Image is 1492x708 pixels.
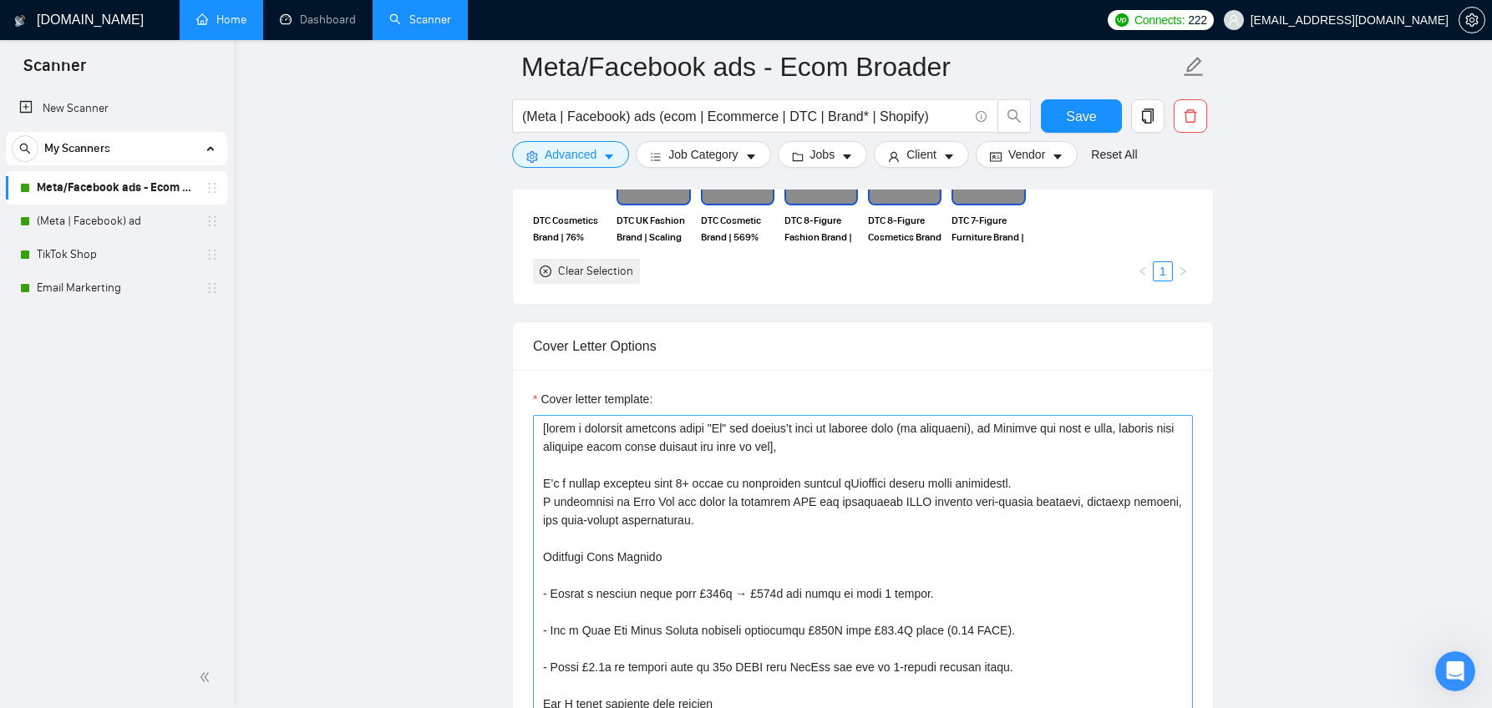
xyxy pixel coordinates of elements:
[1115,13,1129,27] img: upwork-logo.png
[199,669,216,685] span: double-left
[526,150,538,163] span: setting
[206,181,219,195] span: holder
[1178,266,1188,276] span: right
[1132,109,1164,124] span: copy
[1008,145,1045,164] span: Vendor
[1133,261,1153,281] button: left
[1175,109,1206,124] span: delete
[206,281,219,295] span: holder
[952,212,1025,245] span: DTC 7-Figure Furniture Brand | 11x ROAS Meta Ads, £396k Revenue
[976,141,1078,168] button: idcardVendorcaret-down
[1138,266,1148,276] span: left
[888,150,900,163] span: user
[37,271,195,305] a: Email Markerting
[389,13,451,27] a: searchScanner
[522,106,968,127] input: Search Freelance Jobs...
[1133,261,1153,281] li: Previous Page
[778,141,868,168] button: folderJobscaret-down
[1052,150,1063,163] span: caret-down
[1041,99,1122,133] button: Save
[37,171,195,205] a: Meta/Facebook ads - Ecom Broader
[1134,11,1185,29] span: Connects:
[868,212,941,245] span: DTC 8-Figure Cosmetics Brand | BFCM Scaling Meta ads to £444K rev
[1459,13,1484,27] span: setting
[990,150,1002,163] span: idcard
[668,145,738,164] span: Job Category
[1459,7,1485,33] button: setting
[745,150,757,163] span: caret-down
[1459,13,1485,27] a: setting
[44,132,110,165] span: My Scanners
[521,46,1180,88] input: Scanner name...
[10,53,99,88] span: Scanner
[206,248,219,261] span: holder
[1183,56,1205,78] span: edit
[37,205,195,238] a: (Meta | Facebook) ad
[533,322,1193,370] div: Cover Letter Options
[943,150,955,163] span: caret-down
[997,99,1031,133] button: search
[1066,106,1096,127] span: Save
[196,13,246,27] a: homeHome
[533,390,652,408] label: Cover letter template:
[14,8,26,34] img: logo
[1435,651,1475,691] iframe: Intercom live chat
[533,212,606,245] span: DTC Cosmetics Brand | 76% Increase in Email Revenue
[558,262,633,281] div: Clear Selection
[636,141,770,168] button: barsJob Categorycaret-down
[540,265,551,277] span: close-circle
[701,212,774,245] span: DTC Cosmetic Brand | 569% Increase in Revenue
[906,145,936,164] span: Client
[1131,99,1165,133] button: copy
[792,150,804,163] span: folder
[12,135,38,162] button: search
[603,150,615,163] span: caret-down
[13,143,38,154] span: search
[6,132,227,305] li: My Scanners
[810,145,835,164] span: Jobs
[1091,145,1137,164] a: Reset All
[1174,99,1207,133] button: delete
[1188,11,1206,29] span: 222
[19,92,214,125] a: New Scanner
[545,145,596,164] span: Advanced
[1228,14,1240,26] span: user
[784,212,858,245] span: DTC 8-Figure Fashion Brand | £1.2m revenue from TikTok Ads
[1153,261,1173,281] li: 1
[841,150,853,163] span: caret-down
[617,212,690,245] span: DTC UK Fashion Brand | Scaling from £185k to £680k
[1173,261,1193,281] li: Next Page
[1154,262,1172,281] a: 1
[512,141,629,168] button: settingAdvancedcaret-down
[6,92,227,125] li: New Scanner
[206,215,219,228] span: holder
[1173,261,1193,281] button: right
[650,150,662,163] span: bars
[37,238,195,271] a: TikTok Shop
[280,13,356,27] a: dashboardDashboard
[998,109,1030,124] span: search
[976,111,987,122] span: info-circle
[874,141,969,168] button: userClientcaret-down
